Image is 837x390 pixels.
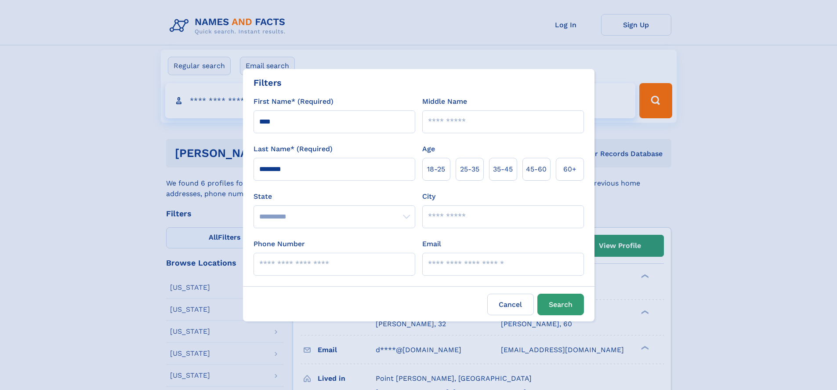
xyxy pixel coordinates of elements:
[427,164,445,175] span: 18‑25
[254,76,282,89] div: Filters
[526,164,547,175] span: 45‑60
[493,164,513,175] span: 35‑45
[422,96,467,107] label: Middle Name
[537,294,584,315] button: Search
[422,191,435,202] label: City
[422,144,435,154] label: Age
[254,239,305,249] label: Phone Number
[422,239,441,249] label: Email
[254,191,415,202] label: State
[460,164,479,175] span: 25‑35
[254,144,333,154] label: Last Name* (Required)
[254,96,333,107] label: First Name* (Required)
[563,164,576,175] span: 60+
[487,294,534,315] label: Cancel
